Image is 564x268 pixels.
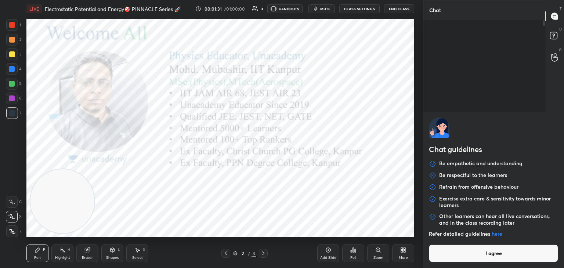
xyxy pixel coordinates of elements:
[492,230,502,237] a: here
[429,144,558,156] h2: Chat guidelines
[6,34,21,46] div: 2
[439,213,558,226] p: Other learners can hear all live conversations, and in the class recording later
[6,225,22,237] div: Z
[143,248,145,251] div: S
[339,4,380,13] button: CLASS SETTINGS
[429,231,558,237] p: Refer detailed guidelines
[308,4,335,13] button: mute
[261,7,263,11] div: 3
[248,251,250,256] div: /
[106,256,119,260] div: Shapes
[439,184,518,191] p: Refrain from offensive behaviour
[68,248,70,251] div: H
[252,250,256,257] div: 3
[239,251,246,256] div: 2
[373,256,383,260] div: Zoom
[6,19,21,31] div: 1
[320,6,330,11] span: mute
[26,4,42,13] div: LIVE
[6,48,21,60] div: 3
[439,195,558,209] p: Exercise extra care & sensitivity towards minor learners
[118,248,120,251] div: L
[6,78,21,90] div: 5
[6,63,21,75] div: 4
[6,107,21,119] div: 7
[399,256,408,260] div: More
[429,245,558,262] button: I agree
[55,256,70,260] div: Highlight
[320,256,336,260] div: Add Slide
[267,4,303,13] button: HANDOUTS
[439,172,507,179] p: Be respectful to the learners
[82,256,93,260] div: Eraser
[6,196,22,208] div: C
[6,211,22,222] div: X
[384,4,414,13] button: End Class
[45,6,181,12] h4: Electrostatic Potential and Energy🎯 PINNACLE Series 🚀
[6,93,21,104] div: 6
[43,248,45,251] div: P
[34,256,41,260] div: Pen
[132,256,143,260] div: Select
[350,256,356,260] div: Poll
[439,160,523,167] p: Be empathetic and understanding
